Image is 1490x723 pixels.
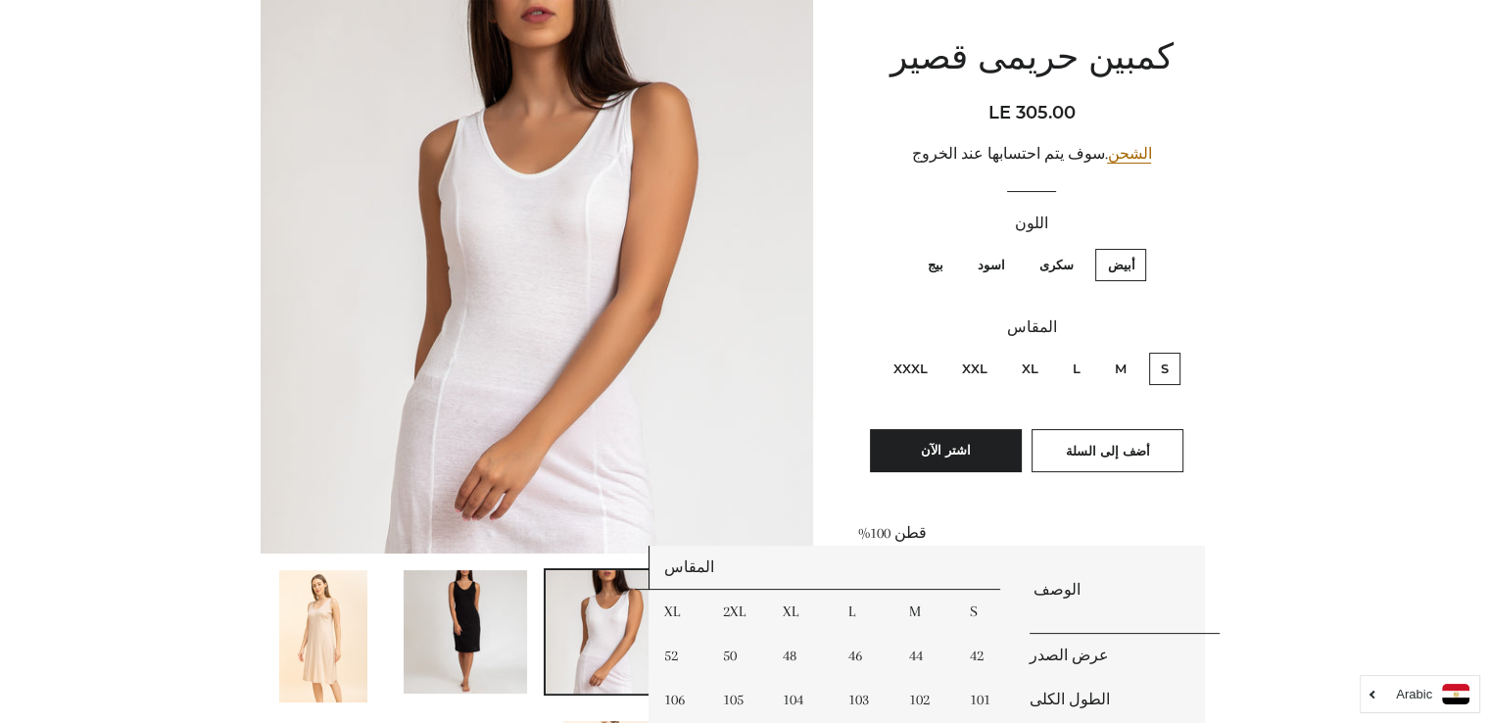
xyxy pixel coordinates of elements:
button: أضف إلى السلة [1032,429,1183,472]
td: 106 [649,678,708,722]
td: 46 [834,634,895,678]
label: XL [1010,353,1050,385]
td: XL [649,590,708,634]
label: بيج [915,249,954,281]
label: XXXL [882,353,939,385]
td: 104 [768,678,834,722]
label: M [1103,353,1138,385]
td: 105 [708,678,768,722]
button: اشتر الآن [870,429,1022,472]
a: Arabic [1370,684,1469,704]
label: سكرى [1027,249,1084,281]
label: أبيض [1095,249,1146,281]
label: L [1061,353,1092,385]
td: الوصف [1015,546,1206,634]
td: 2XL [708,590,768,634]
td: 48 [768,634,834,678]
img: تحميل الصورة في عارض المعرض ، كمبين حريمى قصير [404,570,527,694]
td: عرض الصدر [1015,634,1206,678]
span: أضف إلى السلة [1065,443,1149,458]
span: LE 305.00 [987,102,1075,123]
td: M [894,590,954,634]
label: اللون [857,212,1205,236]
a: الشحن [1107,145,1151,164]
div: .سوف يتم احتسابها عند الخروج [857,142,1205,167]
td: 101 [954,678,1014,722]
td: المقاس [649,546,1015,590]
label: S [1149,353,1180,385]
td: XL [768,590,834,634]
td: 102 [894,678,954,722]
img: تحميل الصورة في عارض المعرض ، كمبين حريمى قصير [546,570,669,694]
td: 103 [834,678,895,722]
td: 44 [894,634,954,678]
td: L [834,590,895,634]
label: اسود [965,249,1016,281]
td: 50 [708,634,768,678]
td: الطول الكلى [1015,678,1206,722]
label: XXL [950,353,999,385]
td: 52 [649,634,708,678]
i: Arabic [1396,688,1432,700]
td: 42 [954,634,1014,678]
img: تحميل الصورة في عارض المعرض ، كمبين حريمى قصير [279,570,367,702]
h1: كمبين حريمى قصير [857,35,1205,84]
td: S [954,590,1014,634]
label: المقاس [857,315,1205,340]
